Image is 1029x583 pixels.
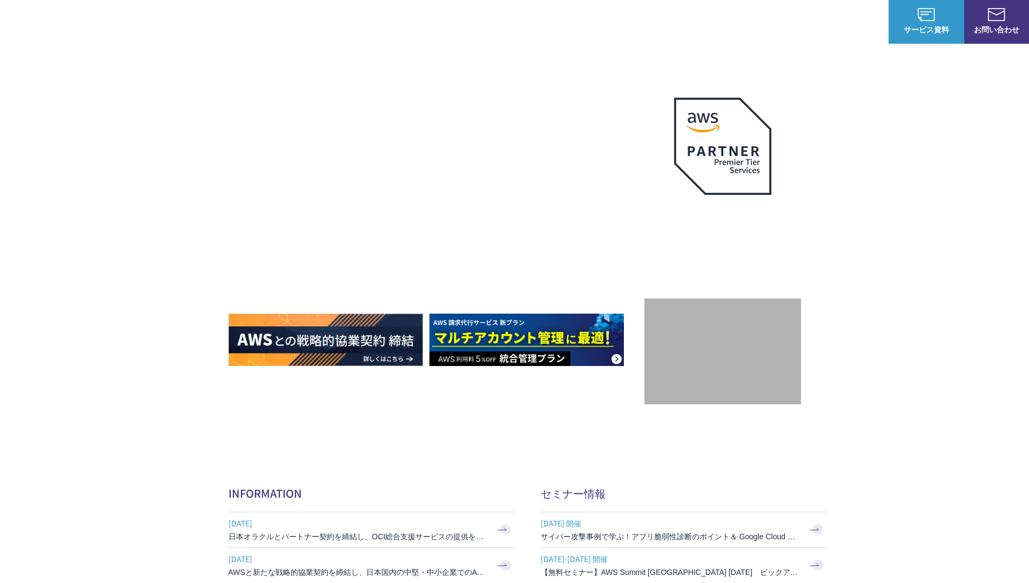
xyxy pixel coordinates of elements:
[541,515,800,531] span: [DATE] 開催
[228,567,488,578] h3: AWSと新たな戦略的協業契約を締結し、日本国内の中堅・中小企業でのAWS活用を加速
[541,531,800,542] h3: サイバー攻撃事例で学ぶ！アプリ脆弱性診断のポイント＆ Google Cloud セキュリティ対策
[666,315,779,394] img: 契約件数
[429,314,624,366] img: AWS請求代行サービス 統合管理プラン
[515,16,541,28] p: 強み
[889,24,964,35] span: サービス資料
[541,551,800,567] span: [DATE]-[DATE] 開催
[228,551,488,567] span: [DATE]
[785,16,826,28] p: ナレッジ
[661,208,784,249] p: 最上位プレミアティア サービスパートナー
[541,512,827,547] a: [DATE] 開催 サイバー攻撃事例で学ぶ！アプリ脆弱性診断のポイント＆ Google Cloud セキュリティ対策
[848,16,878,28] a: ログイン
[228,531,488,542] h3: 日本オラクルとパートナー契約を締結し、OCI総合支援サービスの提供を開始
[16,9,203,35] a: AWS総合支援サービス C-Chorus NHN テコラスAWS総合支援サービス
[124,10,203,33] span: NHN テコラス AWS総合支援サービス
[674,98,771,195] img: AWSプレミアティアサービスパートナー
[228,548,515,583] a: [DATE] AWSと新たな戦略的協業契約を締結し、日本国内の中堅・中小企業でのAWS活用を加速
[228,485,515,501] h2: INFORMATION
[562,16,603,28] p: サービス
[541,485,827,501] h2: セミナー情報
[964,24,1029,35] span: お問い合わせ
[541,567,800,578] h3: 【無料セミナー】AWS Summit [GEOGRAPHIC_DATA] [DATE] ピックアップセッション
[228,314,423,366] img: AWSとの戦略的協業契約 締結
[228,512,515,547] a: [DATE] 日本オラクルとパートナー契約を締結し、OCI総合支援サービスの提供を開始
[541,548,827,583] a: [DATE]-[DATE] 開催 【無料セミナー】AWS Summit [GEOGRAPHIC_DATA] [DATE] ピックアップセッション
[710,208,735,223] em: AWS
[733,16,763,28] a: 導入事例
[918,8,935,21] img: AWS総合支援サービス C-Chorus サービス資料
[228,119,644,167] p: AWSの導入からコスト削減、 構成・運用の最適化からデータ活用まで 規模や業種業態を問わない マネージドサービスで
[988,8,1005,21] img: お問い合わせ
[228,515,488,531] span: [DATE]
[228,178,644,281] h1: AWS ジャーニーの 成功を実現
[625,16,711,28] p: 業種別ソリューション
